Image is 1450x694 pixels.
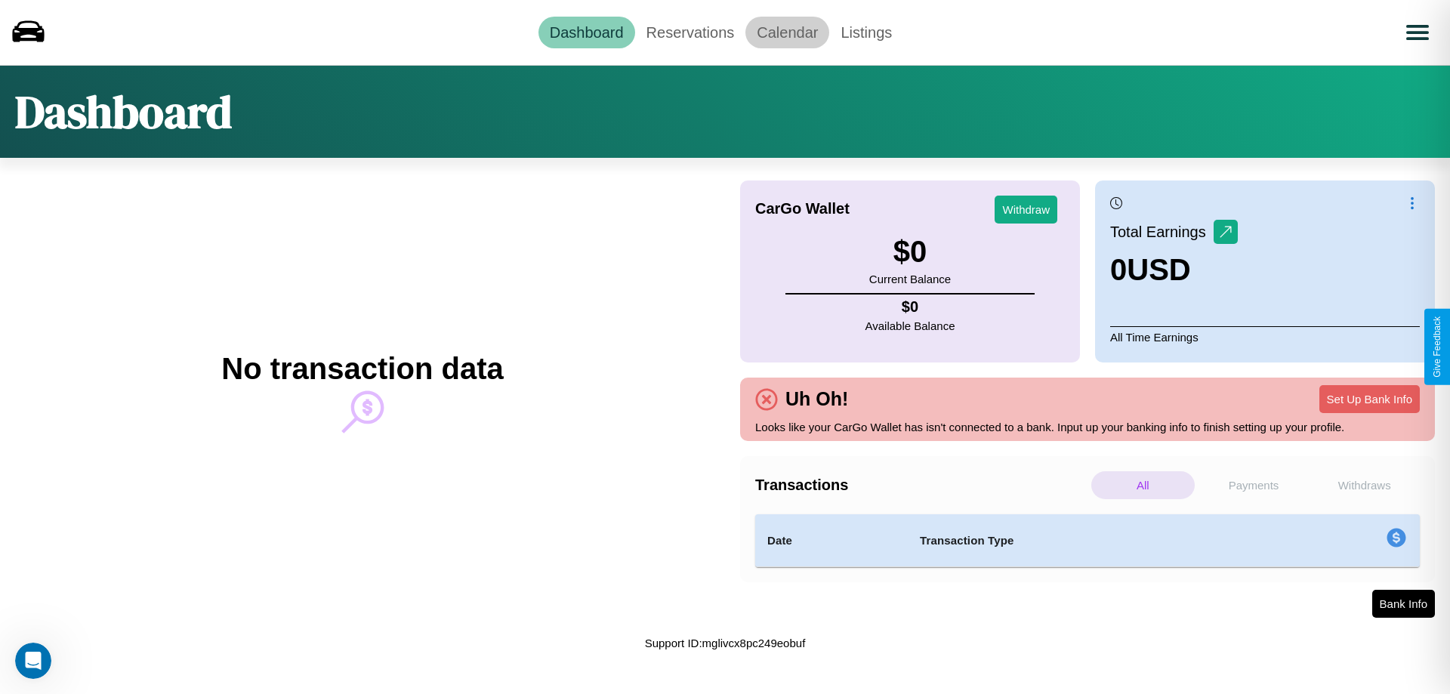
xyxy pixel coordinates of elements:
p: Current Balance [869,269,951,289]
p: All [1091,471,1195,499]
h4: Transaction Type [920,532,1263,550]
button: Open menu [1396,11,1439,54]
button: Withdraw [995,196,1057,224]
h1: Dashboard [15,81,232,143]
p: Available Balance [865,316,955,336]
h3: $ 0 [869,235,951,269]
a: Dashboard [538,17,635,48]
h4: $ 0 [865,298,955,316]
h4: Date [767,532,896,550]
iframe: Intercom live chat [15,643,51,679]
p: Payments [1202,471,1306,499]
p: All Time Earnings [1110,326,1420,347]
table: simple table [755,514,1420,567]
h4: CarGo Wallet [755,200,850,217]
button: Set Up Bank Info [1319,385,1420,413]
a: Reservations [635,17,746,48]
a: Listings [829,17,903,48]
h4: Transactions [755,477,1087,494]
h2: No transaction data [221,352,503,386]
p: Total Earnings [1110,218,1214,245]
h4: Uh Oh! [778,388,856,410]
button: Bank Info [1372,590,1435,618]
div: Give Feedback [1432,316,1442,378]
p: Withdraws [1313,471,1416,499]
p: Looks like your CarGo Wallet has isn't connected to a bank. Input up your banking info to finish ... [755,417,1420,437]
p: Support ID: mglivcx8pc249eobuf [645,633,806,653]
a: Calendar [745,17,829,48]
h3: 0 USD [1110,253,1238,287]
